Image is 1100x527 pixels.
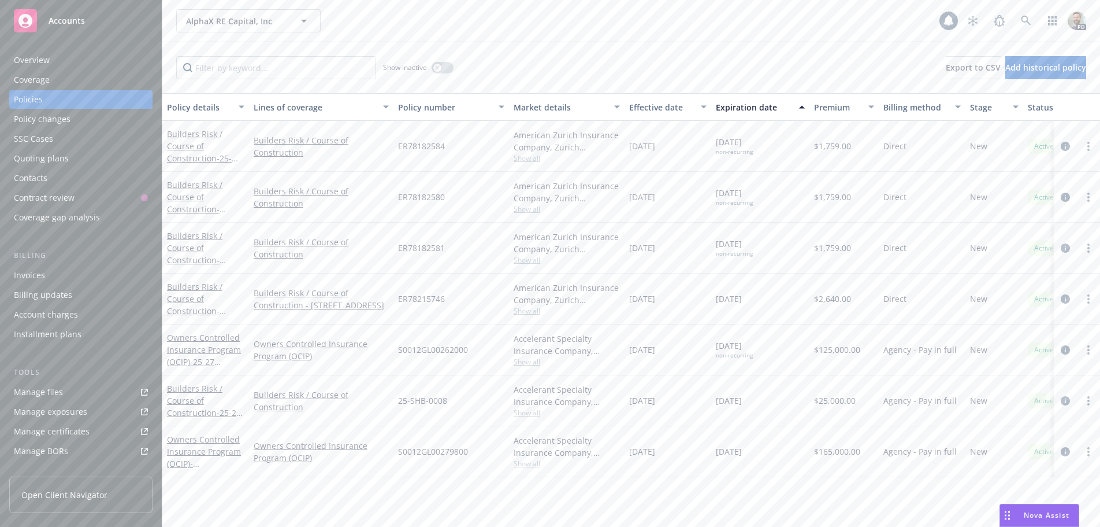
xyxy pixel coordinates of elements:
div: American Zurich Insurance Company, Zurich Insurance Group, [GEOGRAPHIC_DATA] Assure/[GEOGRAPHIC_D... [514,180,620,204]
span: Active [1032,294,1056,304]
button: Market details [509,93,625,121]
a: Policy changes [9,110,153,128]
a: Switch app [1041,9,1064,32]
a: Accounts [9,5,153,37]
a: Owners Controlled Insurance Program (OCIP) [167,434,241,481]
a: circleInformation [1058,241,1072,255]
div: Billing [9,250,153,261]
button: Expiration date [711,93,809,121]
span: $125,000.00 [814,344,860,356]
div: Market details [514,101,607,113]
div: Billing updates [14,286,72,304]
a: Builders Risk / Course of Construction [254,389,389,413]
a: more [1082,190,1095,204]
span: New [970,344,987,356]
span: New [970,191,987,203]
button: Premium [809,93,879,121]
div: Premium [814,101,861,113]
a: Manage BORs [9,442,153,460]
a: circleInformation [1058,445,1072,459]
a: Builders Risk / Course of Construction [167,128,232,200]
a: Report a Bug [988,9,1011,32]
span: [DATE] [629,191,655,203]
div: Policy changes [14,110,70,128]
a: Quoting plans [9,149,153,168]
a: circleInformation [1058,139,1072,153]
a: more [1082,394,1095,408]
a: Invoices [9,266,153,285]
span: Accounts [49,16,85,25]
span: Direct [883,191,906,203]
div: non-recurring [716,352,753,359]
span: [DATE] [629,140,655,152]
a: circleInformation [1058,190,1072,204]
a: Builders Risk / Course of Construction [254,185,389,209]
img: photo [1068,12,1086,30]
div: Accelerant Specialty Insurance Company, Accelerant, CRC Group [514,384,620,408]
div: Policies [14,90,43,109]
span: Active [1032,243,1056,253]
div: non-recurring [716,250,753,257]
div: Lines of coverage [254,101,376,113]
span: $25,000.00 [814,395,856,407]
a: Builders Risk / Course of Construction [167,179,236,288]
div: American Zurich Insurance Company, Zurich Insurance Group, [GEOGRAPHIC_DATA] Assure/[GEOGRAPHIC_D... [514,231,620,255]
a: Owners Controlled Insurance Program (OCIP) [167,332,241,440]
a: Owners Controlled Insurance Program (OCIP) [254,338,389,362]
a: Stop snowing [961,9,984,32]
a: Manage certificates [9,422,153,441]
a: more [1082,292,1095,306]
a: Account charges [9,305,153,324]
span: [DATE] [629,344,655,356]
div: Policy number [398,101,492,113]
span: $2,640.00 [814,293,851,305]
a: circleInformation [1058,343,1072,357]
span: $165,000.00 [814,445,860,458]
a: Coverage gap analysis [9,208,153,227]
a: Builders Risk / Course of Construction [167,383,241,479]
span: Add historical policy [1005,62,1086,73]
div: Manage files [14,383,63,401]
span: [DATE] [716,187,753,207]
a: Coverage [9,71,153,89]
span: Show all [514,306,620,316]
a: Overview [9,51,153,69]
span: ER78182581 [398,242,445,254]
span: Open Client Navigator [21,489,107,501]
a: more [1082,343,1095,357]
a: Installment plans [9,325,153,344]
a: Builders Risk / Course of Construction - [STREET_ADDRESS] [254,287,389,311]
div: Contacts [14,169,47,187]
span: Nova Assist [1024,510,1069,520]
a: Manage files [9,383,153,401]
div: Accelerant Specialty Insurance Company, Accelerant, CRC Group [514,333,620,357]
span: Active [1032,396,1056,406]
button: Stage [965,93,1023,121]
span: $1,759.00 [814,191,851,203]
a: Billing updates [9,286,153,304]
span: Show all [514,459,620,469]
a: Search [1014,9,1038,32]
span: 25-SHB-0008 [398,395,447,407]
span: Show all [514,204,620,214]
div: Contract review [14,189,75,207]
button: Billing method [879,93,965,121]
span: [DATE] [716,395,742,407]
div: Summary of insurance [14,462,102,480]
a: Builders Risk / Course of Construction [167,281,240,341]
div: Status [1028,101,1098,113]
span: Export to CSV [946,62,1001,73]
span: Direct [883,242,906,254]
span: [DATE] [716,293,742,305]
button: Nova Assist [999,504,1079,527]
span: AlphaX RE Capital, Inc [186,15,286,27]
span: Agency - Pay in full [883,445,957,458]
span: S0012GL00262000 [398,344,468,356]
div: Manage BORs [14,442,68,460]
div: Invoices [14,266,45,285]
a: more [1082,241,1095,255]
span: Active [1032,192,1056,202]
span: [DATE] [629,395,655,407]
button: Lines of coverage [249,93,393,121]
a: Summary of insurance [9,462,153,480]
